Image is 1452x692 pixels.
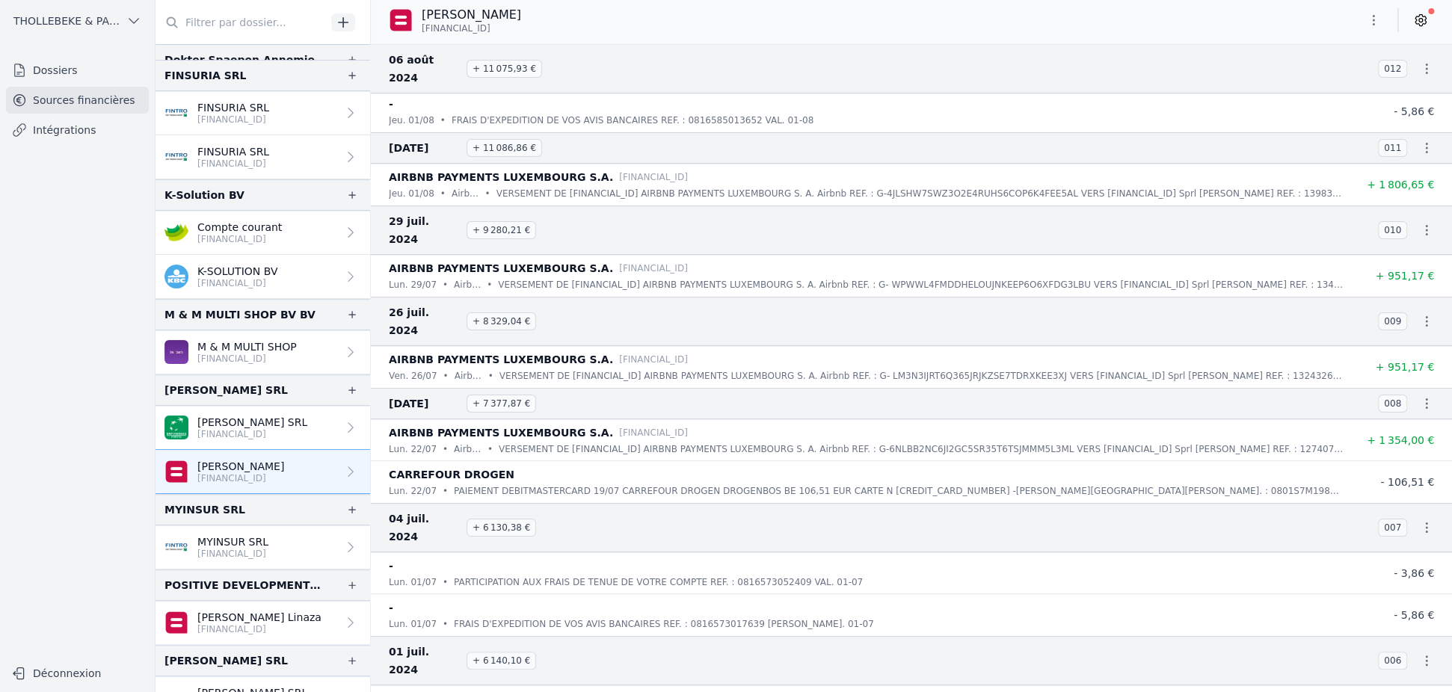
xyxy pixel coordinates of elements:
p: ven. 26/07 [389,368,437,383]
span: THOLLEBEKE & PARTNERS bvbvba BVBA [13,13,120,28]
p: jeu. 01/08 [389,113,434,128]
div: • [443,442,448,457]
a: FINSURIA SRL [FINANCIAL_ID] [156,135,370,179]
div: K-Solution BV [164,186,244,204]
a: K-SOLUTION BV [FINANCIAL_ID] [156,255,370,299]
div: M & M MULTI SHOP BV BV [164,306,316,324]
img: crelan.png [164,220,188,244]
a: M & M MULTI SHOP [FINANCIAL_ID] [156,330,370,374]
p: [FINANCIAL_ID] [619,425,688,440]
p: VERSEMENT DE [FINANCIAL_ID] AIRBNB PAYMENTS LUXEMBOURG S. A. Airbnb REF. : G- LM3N3IJRT6Q365JRJKZ... [499,368,1344,383]
p: M & M MULTI SHOP [197,339,297,354]
p: lun. 01/07 [389,575,437,590]
span: + 6 130,38 € [467,519,536,537]
p: VERSEMENT DE [FINANCIAL_ID] AIRBNB PAYMENTS LUXEMBOURG S. A. Airbnb REF. : G- WPWWL4FMDDHELOUJNKE... [498,277,1344,292]
span: + 11 086,86 € [467,139,542,157]
p: [FINANCIAL_ID] [619,352,688,367]
p: [FINANCIAL_ID] [197,428,307,440]
div: POSITIVE DEVELOPMENT BVBA [164,576,322,594]
div: • [443,617,448,631]
p: - [389,599,393,617]
span: + 951,17 € [1375,270,1434,282]
p: Airbnb [454,277,481,292]
span: 012 [1378,60,1407,78]
a: Intégrations [6,117,149,143]
p: PAIEMENT DEBITMASTERCARD 19/07 CARREFOUR DROGEN DROGENBOS BE 106,51 EUR CARTE N [CREDIT_CARD_NUMB... [454,484,1344,498]
p: Airbnb [452,186,479,201]
div: MYINSUR SRL [164,501,245,519]
p: Compte courant [197,220,282,235]
p: [FINANCIAL_ID] [619,170,688,185]
div: • [487,442,493,457]
p: [FINANCIAL_ID] [197,158,269,170]
img: kbc.png [164,265,188,288]
p: [FINANCIAL_ID] [197,353,297,365]
img: FINTRO_BE_BUSINESS_GEBABEBB.png [164,535,188,559]
span: [DATE] [389,139,461,157]
p: VERSEMENT DE [FINANCIAL_ID] AIRBNB PAYMENTS LUXEMBOURG S. A. Airbnb REF. : G-6NLBB2NC6JI2GC5SR35T... [499,442,1344,457]
span: 008 [1378,395,1407,413]
p: [FINANCIAL_ID] [197,472,284,484]
p: K-SOLUTION BV [197,264,277,279]
a: Compte courant [FINANCIAL_ID] [156,211,370,255]
span: + 1 354,00 € [1367,434,1434,446]
p: FINSURIA SRL [197,144,269,159]
p: FRAIS D'EXPEDITION DE VOS AVIS BANCAIRES REF. : 0816585013652 VAL. 01-08 [452,113,813,128]
p: Airbnb [455,368,482,383]
span: 007 [1378,519,1407,537]
div: • [443,575,448,590]
p: [PERSON_NAME] [422,6,521,24]
span: + 11 075,93 € [467,60,542,78]
img: belfius-1.png [164,460,188,484]
p: [PERSON_NAME] Linaza [197,610,322,625]
p: MYINSUR SRL [197,534,268,549]
span: 04 juil. 2024 [389,510,461,546]
span: 011 [1378,139,1407,157]
p: PARTICIPATION AUX FRAIS DE TENUE DE VOTRE COMPTE REF. : 0816573052409 VAL. 01-07 [454,575,863,590]
p: AIRBNB PAYMENTS LUXEMBOURG S.A. [389,259,613,277]
span: 010 [1378,221,1407,239]
p: [PERSON_NAME] [197,459,284,474]
img: FINTRO_BE_BUSINESS_GEBABEBB.png [164,101,188,125]
a: [PERSON_NAME] Linaza [FINANCIAL_ID] [156,601,370,645]
img: FINTRO_BE_BUSINESS_GEBABEBB.png [164,145,188,169]
div: • [440,186,446,201]
span: + 951,17 € [1375,361,1434,373]
span: + 9 280,21 € [467,221,536,239]
a: [PERSON_NAME] SRL [FINANCIAL_ID] [156,406,370,450]
div: FINSURIA SRL [164,67,246,84]
img: BEOBANK_CTBKBEBX.png [164,340,188,364]
a: [PERSON_NAME] [FINANCIAL_ID] [156,450,370,494]
span: 29 juil. 2024 [389,212,461,248]
div: Dokter Spaepen Annemie [164,51,315,69]
span: 26 juil. 2024 [389,303,461,339]
span: - 3,86 € [1394,567,1434,579]
p: AIRBNB PAYMENTS LUXEMBOURG S.A. [389,168,613,186]
div: • [440,113,446,128]
p: FINSURIA SRL [197,100,269,115]
span: 009 [1378,312,1407,330]
span: - 5,86 € [1394,609,1434,621]
div: • [443,368,448,383]
p: lun. 22/07 [389,484,437,498]
span: - 5,86 € [1394,105,1434,117]
div: • [443,484,448,498]
div: • [484,186,490,201]
p: VERSEMENT DE [FINANCIAL_ID] AIRBNB PAYMENTS LUXEMBOURG S. A. Airbnb REF. : G-4JLSHW7SWZ3O2E4RUHS6... [496,186,1344,201]
p: lun. 29/07 [389,277,437,292]
p: AIRBNB PAYMENTS LUXEMBOURG S.A. [389,350,613,368]
p: [PERSON_NAME] SRL [197,415,307,430]
span: + 6 140,10 € [467,652,536,670]
p: - [389,557,393,575]
button: THOLLEBEKE & PARTNERS bvbvba BVBA [6,9,149,33]
span: 06 août 2024 [389,51,461,87]
div: • [487,277,492,292]
a: Dossiers [6,57,149,84]
span: [FINANCIAL_ID] [422,22,490,34]
p: [FINANCIAL_ID] [619,261,688,276]
img: belfius-1.png [389,8,413,32]
span: + 1 806,65 € [1367,179,1434,191]
span: + 8 329,04 € [467,312,536,330]
span: [DATE] [389,395,461,413]
input: Filtrer par dossier... [156,9,326,36]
